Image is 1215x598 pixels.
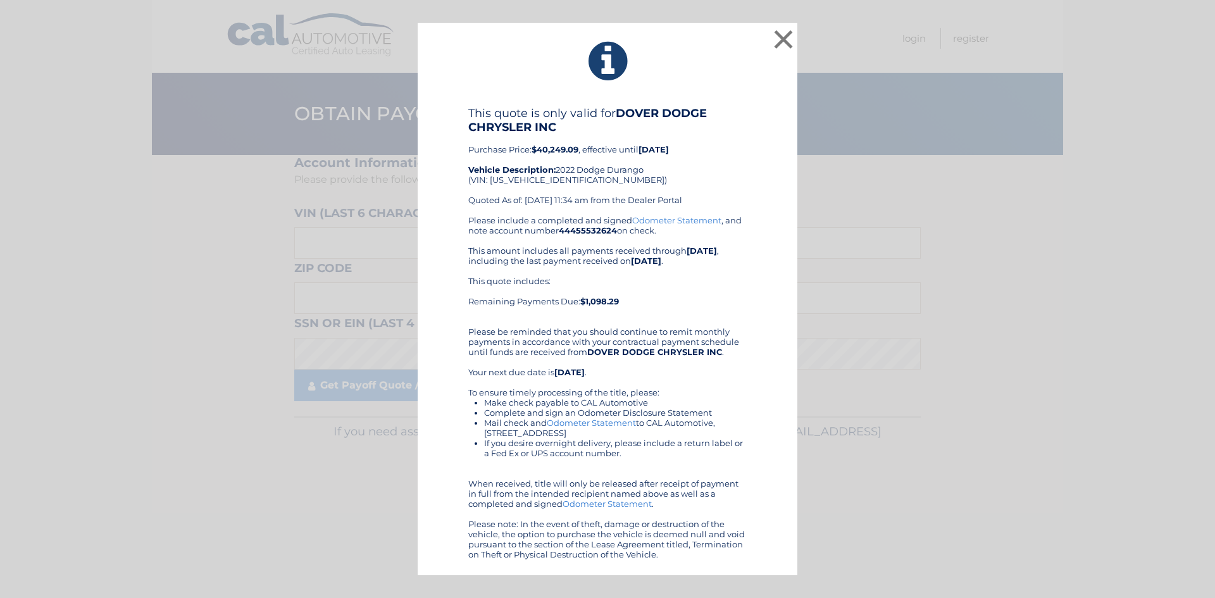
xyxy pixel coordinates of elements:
[468,106,747,215] div: Purchase Price: , effective until 2022 Dodge Durango (VIN: [US_VEHICLE_IDENTIFICATION_NUMBER]) Qu...
[468,276,747,316] div: This quote includes: Remaining Payments Due:
[631,256,661,266] b: [DATE]
[563,499,652,509] a: Odometer Statement
[554,367,585,377] b: [DATE]
[632,215,721,225] a: Odometer Statement
[484,397,747,408] li: Make check payable to CAL Automotive
[484,408,747,418] li: Complete and sign an Odometer Disclosure Statement
[771,27,796,52] button: ×
[484,418,747,438] li: Mail check and to CAL Automotive, [STREET_ADDRESS]
[468,106,707,134] b: DOVER DODGE CHRYSLER INC
[468,106,747,134] h4: This quote is only valid for
[484,438,747,458] li: If you desire overnight delivery, please include a return label or a Fed Ex or UPS account number.
[687,246,717,256] b: [DATE]
[580,296,619,306] b: $1,098.29
[468,215,747,559] div: Please include a completed and signed , and note account number on check. This amount includes al...
[639,144,669,154] b: [DATE]
[532,144,578,154] b: $40,249.09
[587,347,722,357] b: DOVER DODGE CHRYSLER INC
[547,418,636,428] a: Odometer Statement
[468,165,556,175] strong: Vehicle Description:
[559,225,617,235] b: 44455532624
